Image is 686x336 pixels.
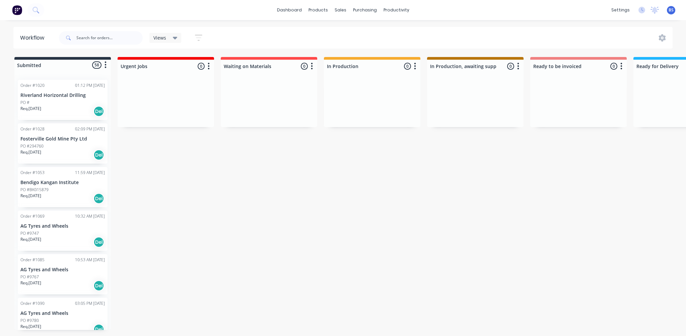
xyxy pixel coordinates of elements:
[75,300,105,306] div: 03:05 PM [DATE]
[20,93,105,98] p: Riverland Horizontal Drilling
[20,274,39,280] p: PO #9767
[75,126,105,132] div: 02:09 PM [DATE]
[20,143,44,149] p: PO #294760
[305,5,331,15] div: products
[20,100,29,106] p: PO #
[93,280,104,291] div: Del
[93,324,104,335] div: Del
[18,167,108,207] div: Order #105311:59 AM [DATE]Bendigo Kangan InstitutePO #BK015879Req.[DATE]Del
[20,280,41,286] p: Req. [DATE]
[153,34,166,41] span: Views
[18,80,108,120] div: Order #102001:12 PM [DATE]Riverland Horizontal DrillingPO #Req.[DATE]Del
[20,106,41,112] p: Req. [DATE]
[20,318,39,324] p: PO #9780
[20,311,105,316] p: AG Tyres and Wheels
[20,300,45,306] div: Order #1090
[20,82,45,89] div: Order #1020
[20,187,49,193] p: PO #BK015879
[20,193,41,199] p: Req. [DATE]
[20,257,45,263] div: Order #1085
[274,5,305,15] a: dashboard
[20,230,39,236] p: PO #9747
[20,136,105,142] p: Fosterville Gold Mine Pty Ltd
[75,213,105,219] div: 10:32 AM [DATE]
[20,236,41,242] p: Req. [DATE]
[18,123,108,164] div: Order #102802:09 PM [DATE]Fosterville Gold Mine Pty LtdPO #294760Req.[DATE]Del
[18,211,108,251] div: Order #106910:32 AM [DATE]AG Tyres and WheelsPO #9747Req.[DATE]Del
[669,7,674,13] span: BS
[20,223,105,229] p: AG Tyres and Wheels
[18,254,108,294] div: Order #108510:53 AM [DATE]AG Tyres and WheelsPO #9767Req.[DATE]Del
[331,5,350,15] div: sales
[93,193,104,204] div: Del
[20,34,48,42] div: Workflow
[75,257,105,263] div: 10:53 AM [DATE]
[20,213,45,219] div: Order #1069
[20,149,41,155] p: Req. [DATE]
[75,170,105,176] div: 11:59 AM [DATE]
[20,170,45,176] div: Order #1053
[20,267,105,273] p: AG Tyres and Wheels
[608,5,633,15] div: settings
[20,180,105,185] p: Bendigo Kangan Institute
[12,5,22,15] img: Factory
[380,5,413,15] div: productivity
[20,126,45,132] div: Order #1028
[76,31,143,45] input: Search for orders...
[20,324,41,330] p: Req. [DATE]
[350,5,380,15] div: purchasing
[93,106,104,117] div: Del
[93,237,104,247] div: Del
[75,82,105,89] div: 01:12 PM [DATE]
[93,150,104,160] div: Del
